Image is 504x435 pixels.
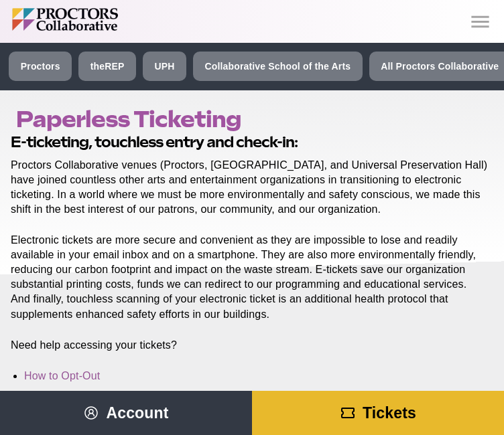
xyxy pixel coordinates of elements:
a: Proctors [9,52,72,81]
p: Need help accessing your tickets? [11,338,488,353]
a: Tickets [252,391,504,435]
p: Electronic tickets are more secure and convenient as they are impossible to lose and readily avai... [11,233,488,321]
a: How to Opt-Out [24,370,100,381]
span: Account [106,404,168,422]
p: Proctors Collaborative venues (Proctors, [GEOGRAPHIC_DATA], and Universal Preservation Hall) have... [11,158,488,217]
h1: Paperless Ticketing [16,106,488,132]
span: Tickets [363,404,416,422]
a: theREP [78,52,136,81]
img: Proctors logo [12,8,183,31]
a: UPH [143,52,186,81]
strong: E-ticketing, touchless entry and check-in: [11,133,298,151]
a: Collaborative School of the Arts [193,52,363,81]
